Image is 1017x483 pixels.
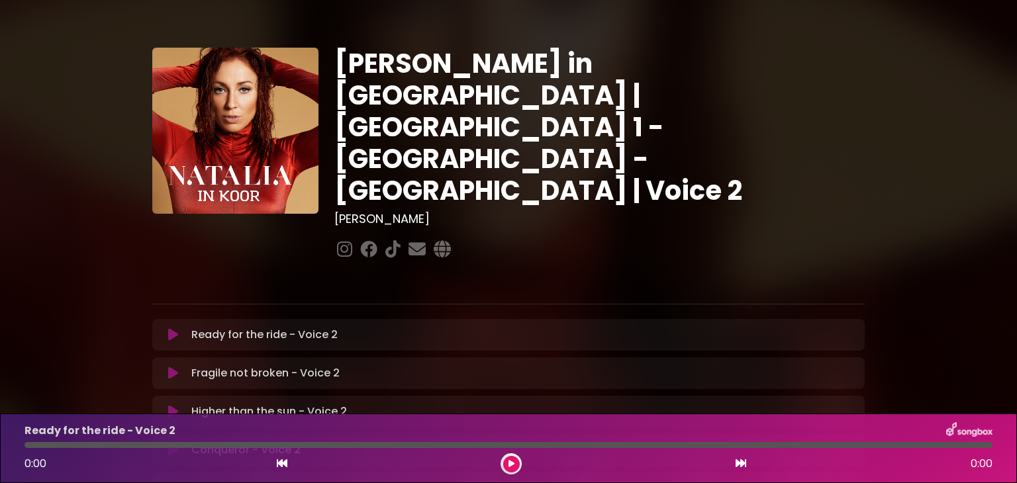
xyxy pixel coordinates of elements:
[191,365,340,381] p: Fragile not broken - Voice 2
[334,212,865,226] h3: [PERSON_NAME]
[946,422,993,439] img: songbox-logo-white.png
[971,456,993,472] span: 0:00
[24,423,175,439] p: Ready for the ride - Voice 2
[152,48,318,214] img: YTVS25JmS9CLUqXqkEhs
[334,48,865,206] h1: [PERSON_NAME] in [GEOGRAPHIC_DATA] | [GEOGRAPHIC_DATA] 1 - [GEOGRAPHIC_DATA] - [GEOGRAPHIC_DATA] ...
[191,327,338,343] p: Ready for the ride - Voice 2
[24,456,46,471] span: 0:00
[191,404,347,419] p: Higher than the sun - Voice 2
